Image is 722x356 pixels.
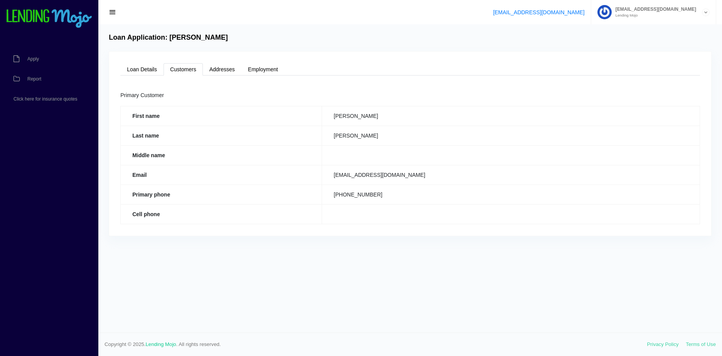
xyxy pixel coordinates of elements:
[164,63,203,76] a: Customers
[13,97,77,101] span: Click here for insurance quotes
[121,204,322,224] th: Cell phone
[27,77,41,81] span: Report
[322,126,700,145] td: [PERSON_NAME]
[121,126,322,145] th: Last name
[322,185,700,204] td: [PHONE_NUMBER]
[121,145,322,165] th: Middle name
[120,91,700,100] div: Primary Customer
[493,9,584,15] a: [EMAIL_ADDRESS][DOMAIN_NAME]
[146,341,176,347] a: Lending Mojo
[686,341,716,347] a: Terms of Use
[121,165,322,185] th: Email
[121,106,322,126] th: First name
[612,7,696,12] span: [EMAIL_ADDRESS][DOMAIN_NAME]
[105,341,647,348] span: Copyright © 2025. . All rights reserved.
[203,63,241,76] a: Addresses
[109,34,228,42] h4: Loan Application: [PERSON_NAME]
[27,57,39,61] span: Apply
[647,341,679,347] a: Privacy Policy
[121,185,322,204] th: Primary phone
[322,165,700,185] td: [EMAIL_ADDRESS][DOMAIN_NAME]
[241,63,285,76] a: Employment
[120,63,164,76] a: Loan Details
[322,106,700,126] td: [PERSON_NAME]
[6,9,93,29] img: logo-small.png
[612,13,696,17] small: Lending Mojo
[597,5,612,19] img: Profile image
